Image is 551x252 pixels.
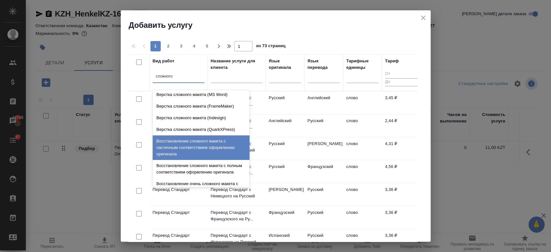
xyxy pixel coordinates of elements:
td: 3,36 ₽ [382,206,421,229]
span: 2 [163,43,174,49]
td: слово [343,114,382,137]
p: Перевод Стандарт [153,209,204,216]
div: Восстановление сложного макета с частичным соответствием оформлению оригинала [153,135,250,160]
div: Язык перевода [308,58,340,71]
p: Перевод Стандарт с Немецкого на Русский [211,186,262,199]
td: Французский [304,160,343,183]
td: слово [343,160,382,183]
td: Русский [304,229,343,252]
td: 2,44 ₽ [382,114,421,137]
td: Русский [266,137,304,160]
div: Тариф [385,58,399,64]
h2: Добавить услугу [129,20,431,30]
td: 4,31 ₽ [382,137,421,160]
input: До [385,78,417,86]
p: Перевод Стандарт с Французского на Ру... [211,209,262,222]
span: 5 [202,43,212,49]
span: из 73 страниц [256,42,286,51]
td: Французский [266,206,304,229]
td: Русский [304,114,343,137]
span: 3 [176,43,187,49]
td: Английский [266,114,304,137]
td: 3,36 ₽ [382,229,421,252]
td: слово [343,229,382,252]
button: close [418,13,428,23]
td: Русский [266,160,304,183]
td: 3,36 ₽ [382,183,421,206]
p: Перевод Стандарт с Испанского на Русский [211,232,262,245]
td: Испанский [266,229,304,252]
div: Язык оригинала [269,58,301,71]
td: 4,56 ₽ [382,160,421,183]
td: 3,45 ₽ [382,91,421,114]
td: Русский [266,91,304,114]
button: 5 [202,41,212,51]
p: Перевод Стандарт [153,186,204,193]
td: слово [343,91,382,114]
div: Вид работ [153,58,175,64]
div: Верстка сложного макета (QuarkXPress) [153,124,250,135]
div: Верстка сложного макета (MS Word) [153,89,250,100]
td: слово [343,183,382,206]
div: Восстановление очень сложного макета с полным соответствием оформлению оригинала [153,178,250,203]
div: Верстка сложного макета (FrameMaker) [153,100,250,112]
input: От [385,70,417,78]
div: Название услуги для клиента [211,58,262,71]
div: Восстановление сложного макета с полным соответствием оформлению оригинала [153,160,250,178]
td: Английский [304,91,343,114]
td: Русский [304,206,343,229]
button: 3 [176,41,187,51]
td: [PERSON_NAME] [304,137,343,160]
p: Перевод Стандарт [153,232,204,239]
td: Русский [304,183,343,206]
td: слово [343,206,382,229]
td: [PERSON_NAME] [266,183,304,206]
button: 4 [189,41,199,51]
button: 2 [163,41,174,51]
td: слово [343,137,382,160]
div: Верстка сложного макета (Indesign) [153,112,250,124]
div: Тарифные единицы [346,58,379,71]
span: 4 [189,43,199,49]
